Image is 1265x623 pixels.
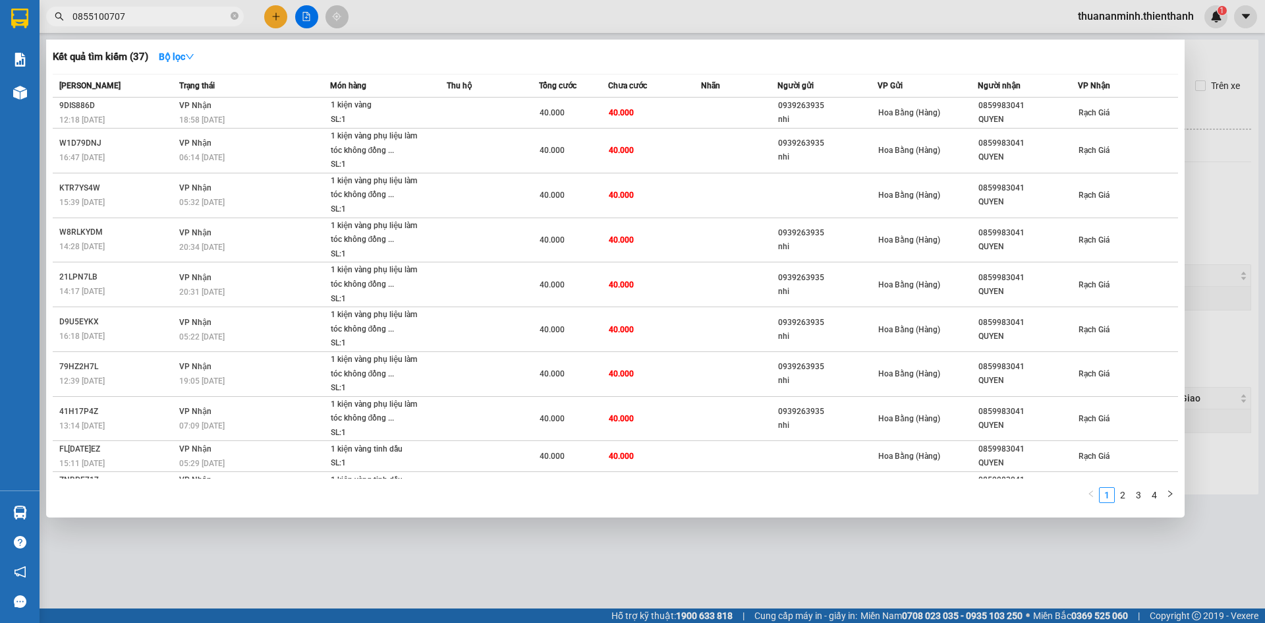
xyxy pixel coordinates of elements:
span: 06:14 [DATE] [179,153,225,162]
div: 1 kiện vàng phụ liệu làm tóc không đồng ... [331,219,430,247]
div: ZNBPF717 [59,473,175,487]
div: FL[DATE]EZ [59,442,175,456]
span: 40.000 [609,280,634,289]
div: QUYEN [978,456,1077,470]
div: QUYEN [978,330,1077,343]
span: VP Nhận [179,273,211,282]
div: SL: 1 [331,292,430,307]
div: nhi [778,113,877,127]
div: QUYEN [978,240,1077,254]
span: search [55,12,64,21]
div: 0859983041 [978,226,1077,240]
div: SL: 1 [331,336,430,351]
span: left [1087,490,1095,498]
div: SL: 1 [331,247,430,262]
span: 40.000 [540,325,565,334]
span: Hoa Bằng (Hàng) [878,452,940,461]
div: 0939263935 [778,271,877,285]
div: W8RLKYDM [59,225,175,239]
span: VP Nhận [179,362,211,371]
span: 12:39 [DATE] [59,376,105,386]
span: 16:18 [DATE] [59,332,105,341]
div: nhi [778,330,877,343]
img: logo-vxr [11,9,28,28]
button: right [1162,487,1178,503]
div: 1 kiện vàng phụ liệu làm tóc không đồng ... [331,308,430,336]
span: VP Nhận [1078,81,1110,90]
span: VP Gửi [878,81,903,90]
li: Next Page [1162,487,1178,503]
span: 40.000 [609,325,634,334]
a: 4 [1147,488,1162,502]
span: Rạch Giá [1079,452,1110,461]
span: Hoa Bằng (Hàng) [878,108,940,117]
div: QUYEN [978,419,1077,432]
div: 1 kiện vàng phụ liệu làm tóc không đồng ... [331,263,430,291]
span: [PERSON_NAME] [59,81,121,90]
div: 1 kiện vàng tinh dầu [331,473,430,488]
img: solution-icon [13,53,27,67]
span: Hoa Bằng (Hàng) [878,280,940,289]
span: notification [14,566,26,578]
span: 14:28 [DATE] [59,242,105,251]
span: 40.000 [540,235,565,245]
div: 0859983041 [978,316,1077,330]
div: 9DIS886D [59,99,175,113]
span: 40.000 [540,414,565,423]
div: D9U5EYKX [59,315,175,329]
li: 4 [1146,487,1162,503]
div: 1 kiện vàng phụ liệu làm tóc không đồng ... [331,174,430,202]
span: close-circle [231,11,239,23]
div: QUYEN [978,150,1077,164]
span: Rạch Giá [1079,235,1110,245]
span: close-circle [231,12,239,20]
span: 40.000 [609,108,634,117]
div: SL: 1 [331,426,430,440]
div: 1 kiện vàng phụ liệu làm tóc không đồng ... [331,398,430,426]
span: VP Nhận [179,475,211,485]
span: 40.000 [609,235,634,245]
span: Người nhận [978,81,1021,90]
div: 0939263935 [778,99,877,113]
div: 0939263935 [778,316,877,330]
span: question-circle [14,536,26,549]
div: 41H17P4Z [59,405,175,419]
div: 0859983041 [978,473,1077,487]
div: 0859983041 [978,136,1077,150]
span: VP Nhận [179,444,211,454]
span: 13:14 [DATE] [59,421,105,430]
span: Người gửi [777,81,814,90]
span: 15:11 [DATE] [59,459,105,468]
div: 1 kiện vàng phụ liệu làm tóc không đồng ... [331,353,430,381]
div: SL: 1 [331,158,430,172]
span: 40.000 [609,452,634,461]
span: Tổng cước [539,81,576,90]
div: 0939263935 [778,226,877,240]
span: 40.000 [609,414,634,423]
span: Rạch Giá [1079,280,1110,289]
div: 0939263935 [778,360,877,374]
span: down [185,52,194,61]
span: 19:05 [DATE] [179,376,225,386]
span: VP Nhận [179,138,211,148]
input: Tìm tên, số ĐT hoặc mã đơn [72,9,228,24]
span: 12:18 [DATE] [59,115,105,125]
button: Bộ lọcdown [148,46,205,67]
span: Hoa Bằng (Hàng) [878,325,940,334]
span: 40.000 [609,146,634,155]
span: 40.000 [540,369,565,378]
button: left [1083,487,1099,503]
div: 1 kiện vàng [331,98,430,113]
div: 0859983041 [978,271,1077,285]
div: 79HZ2H7L [59,360,175,374]
h3: Kết quả tìm kiếm ( 37 ) [53,50,148,64]
a: 3 [1131,488,1146,502]
span: 16:47 [DATE] [59,153,105,162]
span: Rạch Giá [1079,369,1110,378]
div: 0859983041 [978,405,1077,419]
span: 05:22 [DATE] [179,332,225,341]
span: 15:39 [DATE] [59,198,105,207]
span: Món hàng [330,81,366,90]
span: Hoa Bằng (Hàng) [878,146,940,155]
a: 2 [1115,488,1130,502]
